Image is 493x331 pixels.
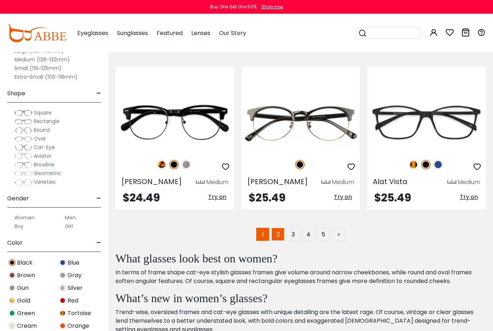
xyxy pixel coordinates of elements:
label: Extra-Small (100-118mm) [14,73,78,81]
span: Orange [67,322,89,330]
span: Tortoise [67,309,91,318]
span: Gender [7,190,29,207]
span: Try on [208,193,226,201]
span: Try on [334,193,352,201]
div: Medium [332,178,354,187]
img: Blue [59,259,66,266]
div: Medium [206,178,228,187]
span: - [96,190,101,207]
img: Oval.png [14,135,32,143]
span: Shape [7,85,25,102]
label: Girl [65,222,73,231]
label: Small (119-125mm) [14,64,62,73]
button: Try on [332,192,354,202]
span: Round [34,126,50,134]
img: Silver [59,284,66,291]
img: Brown [9,272,16,279]
img: Browline.png [14,161,32,169]
span: Red [67,296,78,305]
img: Tortoise [59,310,66,317]
span: Eyeglasses [77,29,108,37]
span: - [96,85,101,102]
span: $25.49 [249,190,285,205]
span: Gold [17,296,30,305]
img: Black Chad - Combination,Metal,Plastic ,Adjust Nose Pads [115,92,234,152]
span: Geometric [34,170,61,177]
label: Medium (126-132mm) [14,55,70,64]
label: Men [65,213,76,222]
img: Tortoise [409,160,418,169]
span: Silver [67,284,83,292]
span: Black [17,258,32,267]
img: Black [295,160,305,169]
span: $24.49 [123,190,160,205]
img: Black [421,160,431,169]
img: Cream [9,322,16,329]
img: abbeglasses.com [7,24,66,42]
span: Gray [67,271,82,280]
img: Round.png [14,127,32,134]
span: Our Story [219,29,246,37]
img: Aviator.png [14,153,32,160]
img: Gray [59,272,66,279]
span: Color [7,234,23,252]
img: Geometric.png [14,170,32,177]
label: Women [14,213,35,222]
img: Rectangle.png [14,118,32,125]
img: size ruler [448,180,456,185]
span: Aviator [34,152,52,160]
a: 3 [287,228,300,241]
span: $25.49 [374,190,411,205]
span: Try on [460,193,478,201]
button: Try on [206,192,228,202]
span: Blue [67,258,79,267]
span: Green [17,309,35,318]
img: size ruler [196,180,205,185]
img: Orange [59,322,66,329]
span: Square [34,109,52,116]
img: Black Luna - Combination,Metal,TR ,Adjust Nose Pads [241,92,360,152]
p: In terms of frame shape cat-eye stylish glasses frames give volume around narrow cheekbones, whil... [115,268,479,286]
a: Shop now [258,4,283,10]
img: Gun [9,284,16,291]
span: Brown [17,271,35,280]
div: Medium [458,178,480,187]
button: Try on [458,192,480,202]
label: Boy [14,222,23,231]
span: Varieties [34,178,56,186]
div: Buy One Get One 50% [210,4,257,10]
h2: What glasses look best on women? [115,252,479,265]
span: Rectangle [34,118,60,125]
img: Blue [433,160,443,169]
span: Browline [34,161,54,168]
a: 2 [271,228,284,241]
span: Cat-Eye [34,144,55,151]
a: 4 [302,228,315,241]
img: Gold [9,297,16,304]
span: Oval [34,135,45,142]
img: Black [169,160,179,169]
img: Black [9,259,16,266]
img: Black Alat Vista - TR ,Light Weight [367,92,486,152]
span: 1 [256,228,269,241]
span: Alat Vista [373,177,407,187]
span: - [96,234,101,252]
span: Cream [17,322,37,330]
span: [PERSON_NAME] [121,177,182,187]
img: Varieties.png [14,179,32,186]
span: Sunglasses [117,29,148,37]
img: Red [59,297,66,304]
span: Gun [17,284,29,292]
div: Shop now [261,4,283,10]
span: Featured [157,29,183,37]
span: [PERSON_NAME] [247,177,308,187]
img: Green [9,310,16,317]
img: Square.png [14,109,32,117]
h2: What’s new in women’s glasses? [115,291,479,305]
img: Gun [182,160,191,169]
a: > [332,228,345,241]
span: Lenses [191,29,210,37]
